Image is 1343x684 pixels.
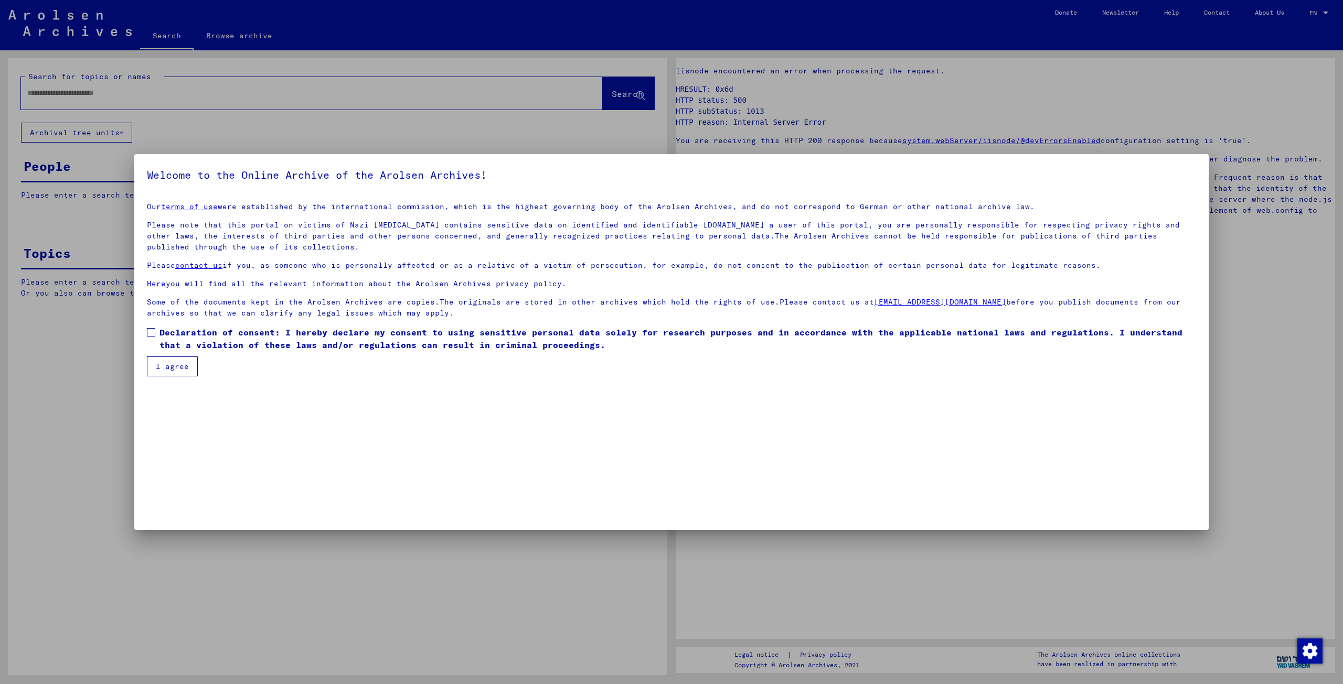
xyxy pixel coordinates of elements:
[147,297,1196,319] p: Some of the documents kept in the Arolsen Archives are copies.The originals are stored in other a...
[147,278,1196,289] p: you will find all the relevant information about the Arolsen Archives privacy policy.
[147,279,166,288] a: Here
[161,202,218,211] a: terms of use
[159,326,1196,351] span: Declaration of consent: I hereby declare my consent to using sensitive personal data solely for r...
[147,201,1196,212] p: Our were established by the international commission, which is the highest governing body of the ...
[147,167,1196,183] h5: Welcome to the Online Archive of the Arolsen Archives!
[1297,638,1323,664] img: Change consent
[147,356,198,376] button: I agree
[175,260,222,270] a: contact us
[147,220,1196,253] p: Please note that this portal on victims of Nazi [MEDICAL_DATA] contains sensitive data on identif...
[874,297,1006,307] a: [EMAIL_ADDRESS][DOMAIN_NAME]
[147,260,1196,271] p: Please if you, as someone who is personally affected or as a relative of a victim of persecution,...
